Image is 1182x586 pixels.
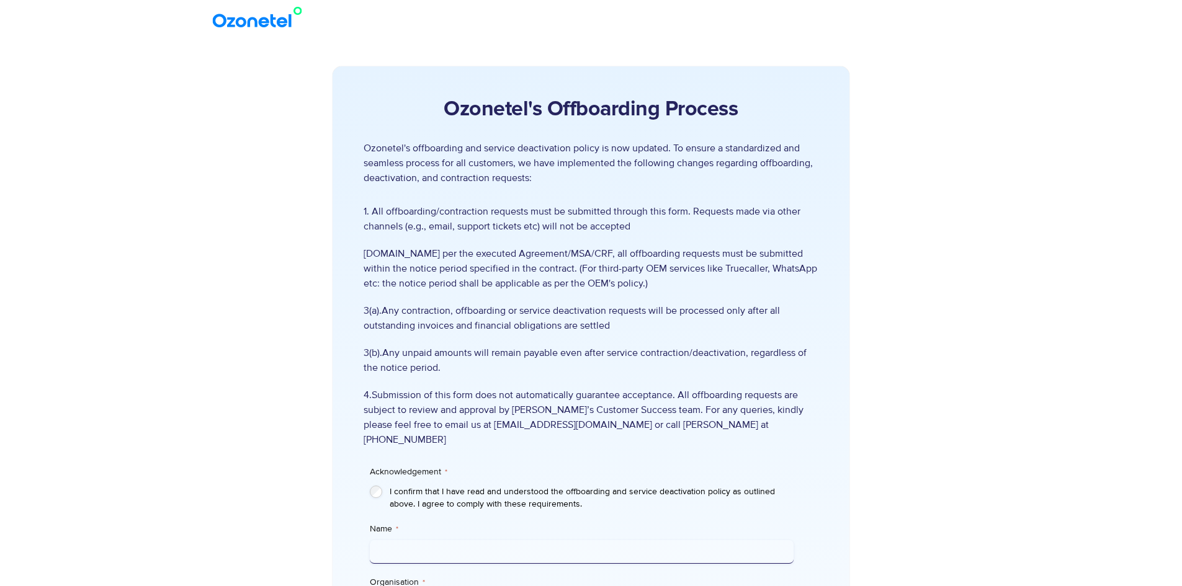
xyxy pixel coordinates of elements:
span: 1. All offboarding/contraction requests must be submitted through this form. Requests made via ot... [364,204,818,234]
span: 3(b).Any unpaid amounts will remain payable even after service contraction/deactivation, regardle... [364,345,818,375]
label: Name [370,523,794,535]
span: 4.Submission of this form does not automatically guarantee acceptance. All offboarding requests a... [364,388,818,447]
legend: Acknowledgement [370,466,447,478]
h2: Ozonetel's Offboarding Process [364,97,818,122]
p: Ozonetel's offboarding and service deactivation policy is now updated. To ensure a standardized a... [364,141,818,185]
span: [DOMAIN_NAME] per the executed Agreement/MSA/CRF, all offboarding requests must be submitted with... [364,246,818,291]
label: I confirm that I have read and understood the offboarding and service deactivation policy as outl... [390,486,794,510]
span: 3(a).Any contraction, offboarding or service deactivation requests will be processed only after a... [364,303,818,333]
